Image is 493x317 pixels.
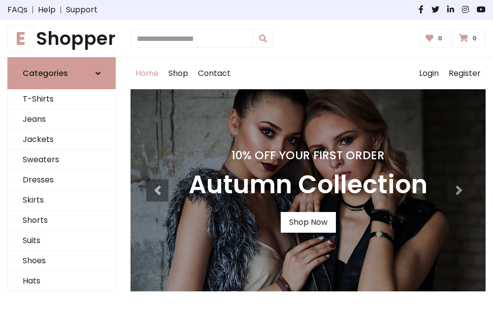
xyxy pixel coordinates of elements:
[38,4,56,16] a: Help
[23,69,68,78] h6: Categories
[189,170,427,200] h3: Autumn Collection
[66,4,98,16] a: Support
[7,57,116,89] a: Categories
[7,25,34,52] span: E
[28,4,38,16] span: |
[8,130,115,150] a: Jackets
[435,34,445,43] span: 0
[7,28,116,49] h1: Shopper
[8,211,115,231] a: Shorts
[281,212,336,233] a: Shop Now
[8,231,115,251] a: Suits
[164,58,193,89] a: Shop
[7,28,116,49] a: EShopper
[131,58,164,89] a: Home
[8,150,115,170] a: Sweaters
[8,109,115,130] a: Jeans
[8,89,115,109] a: T-Shirts
[8,271,115,291] a: Hats
[8,251,115,271] a: Shoes
[444,58,486,89] a: Register
[7,4,28,16] a: FAQs
[8,190,115,211] a: Skirts
[453,29,486,48] a: 0
[189,148,427,162] h4: 10% Off Your First Order
[193,58,235,89] a: Contact
[470,34,479,43] span: 0
[419,29,451,48] a: 0
[8,170,115,190] a: Dresses
[56,4,66,16] span: |
[414,58,444,89] a: Login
